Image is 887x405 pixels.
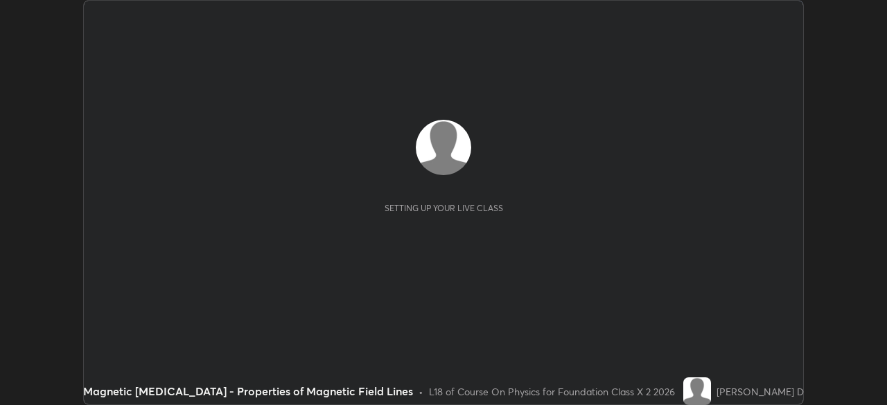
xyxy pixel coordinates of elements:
div: Setting up your live class [385,203,503,213]
div: • [419,384,423,399]
div: L18 of Course On Physics for Foundation Class X 2 2026 [429,384,675,399]
img: default.png [683,377,711,405]
img: default.png [416,120,471,175]
div: Magnetic [MEDICAL_DATA] - Properties of Magnetic Field Lines [83,383,413,399]
div: [PERSON_NAME] D [717,384,804,399]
